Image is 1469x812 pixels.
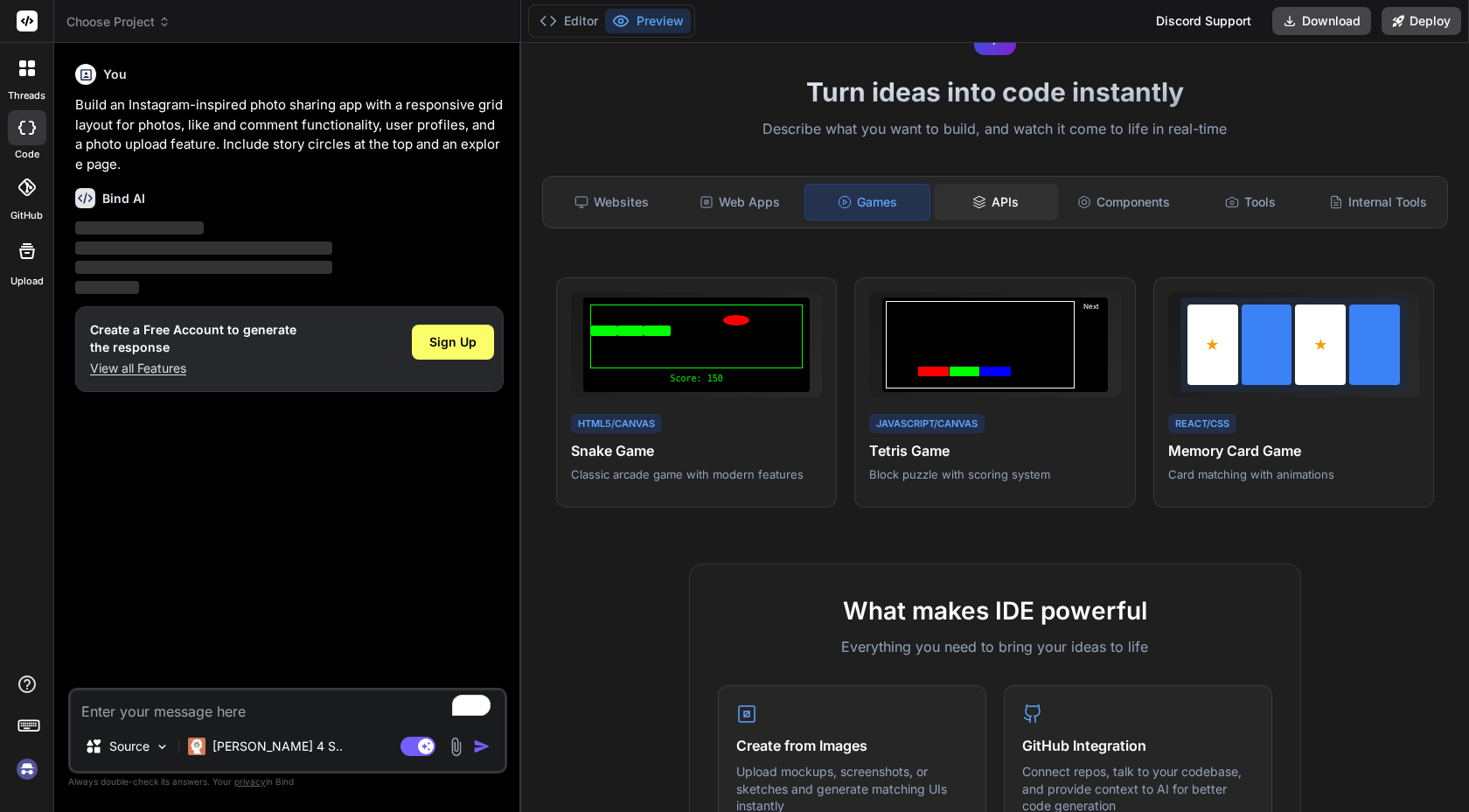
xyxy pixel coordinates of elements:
p: [PERSON_NAME] 4 S.. [212,738,343,755]
label: GitHub [10,208,43,223]
img: icon [473,738,491,755]
div: Websites [550,184,674,220]
p: View all Features [90,360,296,377]
h4: Snake Game [571,440,822,461]
span: ‌ [75,261,332,274]
img: attachment [446,737,466,757]
label: threads [8,88,45,103]
span: ‌ [75,221,204,234]
div: React/CSS [1168,414,1236,434]
img: Pick Models [155,739,170,754]
h4: Tetris Game [869,440,1120,461]
div: Components [1062,184,1186,220]
div: Next [1078,301,1104,388]
p: Source [109,738,150,755]
img: Claude 4 Sonnet [188,738,205,755]
p: Describe what you want to build, and watch it come to life in real-time [532,118,1459,141]
div: APIs [934,184,1058,220]
button: Editor [533,9,605,33]
span: ‌ [75,241,332,255]
h6: You [103,66,127,83]
img: signin [12,754,42,784]
p: Build an Instagram-inspired photo sharing app with a responsive grid layout for photos, like and ... [75,95,504,174]
textarea: To enrich screen reader interactions, please activate Accessibility in Grammarly extension settings [71,690,505,722]
p: Everything you need to bring your ideas to life [718,636,1272,657]
div: Tools [1189,184,1313,220]
button: Preview [605,9,691,33]
div: Web Apps [678,184,802,220]
div: JavaScript/Canvas [869,414,985,434]
button: Download [1272,7,1371,35]
h4: GitHub Integration [1022,735,1254,756]
div: Score: 150 [590,372,803,385]
button: Deploy [1382,7,1461,35]
span: Sign Up [429,333,477,351]
h6: Bind AI [102,190,145,207]
p: Card matching with animations [1168,466,1419,482]
div: Games [804,184,930,220]
div: HTML5/Canvas [571,414,662,434]
span: Choose Project [66,13,171,31]
span: ‌ [75,281,139,294]
div: Internal Tools [1316,184,1440,220]
h4: Memory Card Game [1168,440,1419,461]
p: Block puzzle with scoring system [869,466,1120,482]
h4: Create from Images [736,735,968,756]
p: Classic arcade game with modern features [571,466,822,482]
p: Always double-check its answers. Your in Bind [68,773,507,790]
label: Upload [10,274,44,289]
span: privacy [234,776,266,787]
div: Discord Support [1145,7,1262,35]
h2: What makes IDE powerful [718,592,1272,629]
h1: Create a Free Account to generate the response [90,321,296,356]
label: code [15,147,39,162]
h1: Turn ideas into code instantly [532,76,1459,108]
